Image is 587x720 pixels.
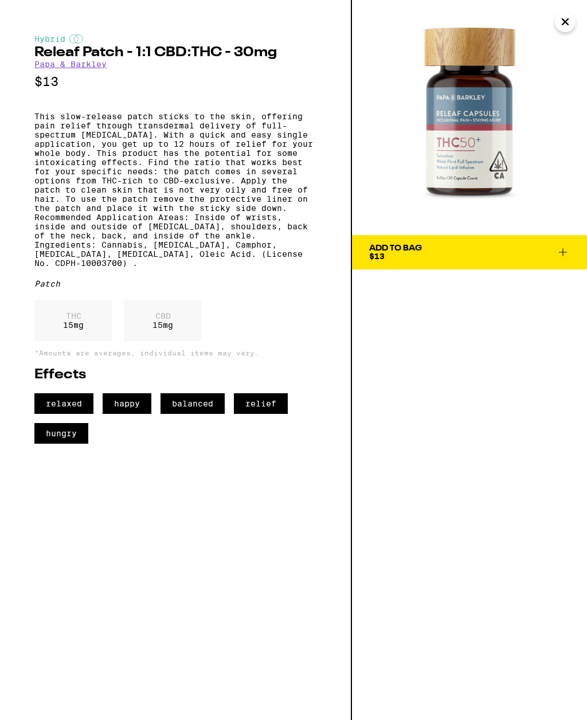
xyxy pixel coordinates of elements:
h2: Releaf Patch - 1:1 CBD:THC - 30mg [34,46,316,60]
p: THC [63,311,84,320]
p: This slow-release patch sticks to the skin, offering pain relief through transdermal delivery of ... [34,112,316,268]
h2: Effects [34,368,316,382]
a: Papa & Barkley [34,60,107,69]
div: Patch [34,279,316,288]
p: CBD [152,311,173,320]
div: Add To Bag [369,244,422,252]
button: Close [555,11,576,32]
div: 15 mg [124,300,202,341]
span: hungry [34,423,88,444]
span: balanced [161,393,225,414]
div: Hybrid [34,34,316,44]
img: hybridColor.svg [69,34,83,44]
span: relaxed [34,393,93,414]
span: Hi. Need any help? [7,8,83,17]
span: $13 [369,252,385,261]
button: Add To Bag$13 [352,235,587,269]
span: relief [234,393,288,414]
p: $13 [34,75,316,89]
span: happy [103,393,151,414]
p: *Amounts are averages, individual items may vary. [34,349,316,357]
div: 15 mg [34,300,112,341]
